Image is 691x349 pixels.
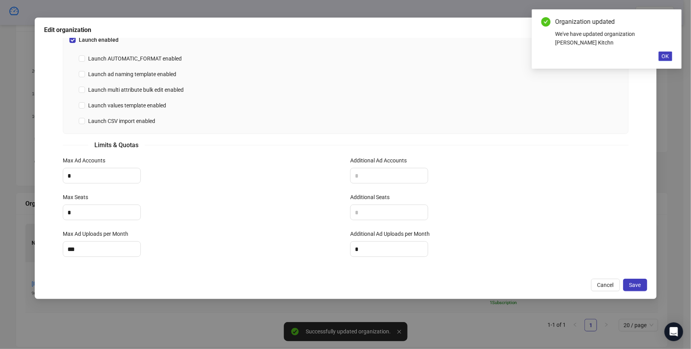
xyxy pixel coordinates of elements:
[85,54,185,63] span: Launch AUTOMATIC_FORMAT enabled
[63,193,93,201] label: Max Seats
[44,25,647,35] div: Edit organization
[555,17,672,27] div: Organization updated
[63,242,140,256] input: Max Ad Uploads per Month
[629,281,641,288] span: Save
[659,52,672,61] button: OK
[88,140,145,150] span: Limits & Quotas
[85,70,179,78] span: Launch ad naming template enabled
[350,230,435,238] label: Additional Ad Uploads per Month
[541,17,551,27] span: check-circle
[351,205,428,220] input: Additional Seats
[63,168,140,183] input: Max Ad Accounts
[597,281,613,288] span: Cancel
[85,85,187,94] span: Launch multi attribute bulk edit enabled
[555,30,672,47] div: We've have updated organization [PERSON_NAME] Kitchn
[85,117,158,125] span: Launch CSV import enabled
[63,230,133,238] label: Max Ad Uploads per Month
[623,278,647,291] button: Save
[662,53,669,59] span: OK
[350,193,395,201] label: Additional Seats
[351,242,428,256] input: Additional Ad Uploads per Month
[76,36,122,44] span: Launch enabled
[664,322,683,341] div: Open Intercom Messenger
[591,278,620,291] button: Cancel
[664,17,672,26] a: Close
[351,168,428,183] input: Additional Ad Accounts
[63,156,110,165] label: Max Ad Accounts
[85,101,169,110] span: Launch values template enabled
[63,205,140,220] input: Max Seats
[350,156,412,165] label: Additional Ad Accounts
